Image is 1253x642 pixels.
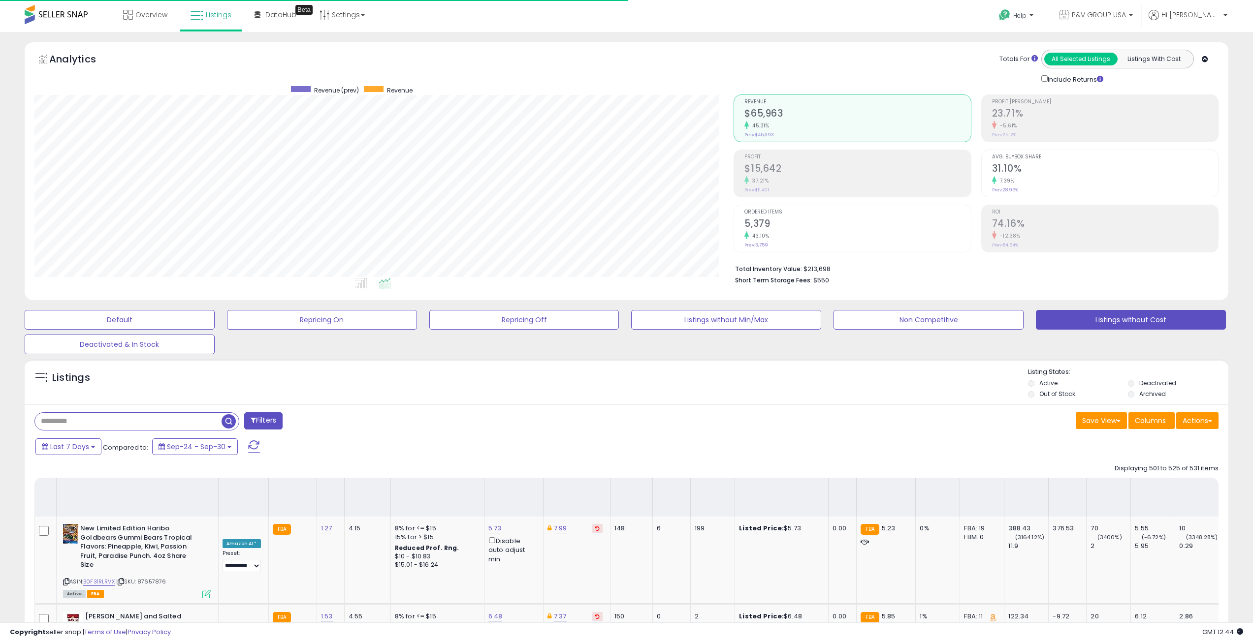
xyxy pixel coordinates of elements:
label: Deactivated [1139,379,1176,387]
div: 0.00 [833,524,849,533]
b: Short Term Storage Fees: [735,276,812,284]
button: Filters [244,412,283,429]
div: 11.9 [1008,542,1048,550]
small: Prev: 3,759 [744,242,768,248]
h2: 31.10% [992,163,1218,176]
div: 2 [1091,542,1130,550]
button: Repricing On [227,310,417,330]
div: 5.95 [1135,542,1175,550]
div: 8% for <= $15 [395,524,477,533]
div: $15.01 - $16.24 [395,561,477,569]
a: 7.37 [554,611,567,621]
small: (3348.28%) [1186,533,1218,541]
label: Archived [1139,390,1166,398]
span: Profit [744,154,970,160]
div: ASIN: [63,524,211,597]
div: Tooltip anchor [295,5,313,15]
div: Include Returns [1034,73,1115,85]
b: New Limited Edition Haribo Goldbears Gummi Bears Tropical Flavors: Pineapple, Kiwi, Passion Fruit... [80,524,200,572]
span: Help [1013,11,1027,20]
span: Listings [206,10,231,20]
button: Actions [1176,412,1219,429]
b: Listed Price: [739,611,784,621]
div: 1% [920,612,952,621]
div: 0% [920,524,952,533]
span: $550 [813,275,829,285]
a: B0F31RLRVX [83,578,115,586]
small: FBA [273,612,291,623]
div: 70 [1091,524,1130,533]
button: Repricing Off [429,310,619,330]
span: 5.23 [882,523,896,533]
button: Listings without Min/Max [631,310,821,330]
div: Displaying 501 to 525 of 531 items [1115,464,1219,473]
span: P&V GROUP USA [1072,10,1126,20]
a: Hi [PERSON_NAME] [1149,10,1227,32]
div: $5.73 [739,524,821,533]
div: 15% for > $15 [395,533,477,542]
a: Privacy Policy [128,627,171,637]
span: Overview [135,10,167,20]
span: All listings currently available for purchase on Amazon [63,590,86,598]
button: Default [25,310,215,330]
div: FBA: 19 [964,524,996,533]
small: (3164.12%) [1015,533,1045,541]
div: 0.00 [833,612,849,621]
button: Listings without Cost [1036,310,1226,330]
p: Listing States: [1028,367,1228,377]
span: | SKU: 87657876 [116,578,166,585]
div: 4.55 [349,612,383,621]
label: Out of Stock [1039,390,1075,398]
div: 148 [614,524,645,533]
span: Revenue [387,86,413,94]
div: Amazon AI * [223,539,261,548]
span: ROI [992,210,1218,215]
span: Avg. Buybox Share [992,154,1218,160]
div: FBM: 0 [964,533,996,542]
small: Prev: $45,393 [744,132,774,138]
button: Save View [1076,412,1127,429]
div: 5.55 [1135,524,1175,533]
button: All Selected Listings [1044,53,1118,65]
span: DataHub [265,10,296,20]
span: Revenue (prev) [314,86,359,94]
small: Prev: $11,401 [744,187,769,193]
div: 0 [657,612,683,621]
h2: 74.16% [992,218,1218,231]
small: Prev: 28.96% [992,187,1018,193]
h2: 5,379 [744,218,970,231]
li: $213,698 [735,262,1211,274]
span: Columns [1135,416,1166,426]
b: Reduced Prof. Rng. [395,544,459,552]
button: Columns [1128,412,1175,429]
span: Sep-24 - Sep-30 [167,442,225,452]
div: 8% for <= $15 [395,612,477,621]
div: 2.86 [1179,612,1219,621]
div: Disable auto adjust min [488,535,536,564]
small: Prev: 84.64% [992,242,1018,248]
div: 6 [657,524,683,533]
span: FBA [87,590,104,598]
div: 388.43 [1008,524,1048,533]
img: 51bb2t+4iEL._SL40_.jpg [63,612,83,632]
a: Terms of Use [84,627,126,637]
div: FBA: 11 [964,612,996,621]
img: 51Mw61XPtUL._SL40_.jpg [63,524,78,544]
a: 7.99 [554,523,567,533]
small: -5.61% [996,122,1017,129]
small: FBA [861,524,879,535]
span: Compared to: [103,443,148,452]
small: 43.10% [749,232,769,240]
div: 4.15 [349,524,383,533]
div: 10 [1179,524,1219,533]
h2: $65,963 [744,108,970,121]
div: 150 [614,612,645,621]
b: Total Inventory Value: [735,265,802,273]
div: Preset: [223,550,261,572]
span: 2025-10-9 12:44 GMT [1202,627,1243,637]
span: Profit [PERSON_NAME] [992,99,1218,105]
button: Listings With Cost [1117,53,1190,65]
strong: Copyright [10,627,46,637]
label: Active [1039,379,1058,387]
span: 5.85 [882,611,896,621]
